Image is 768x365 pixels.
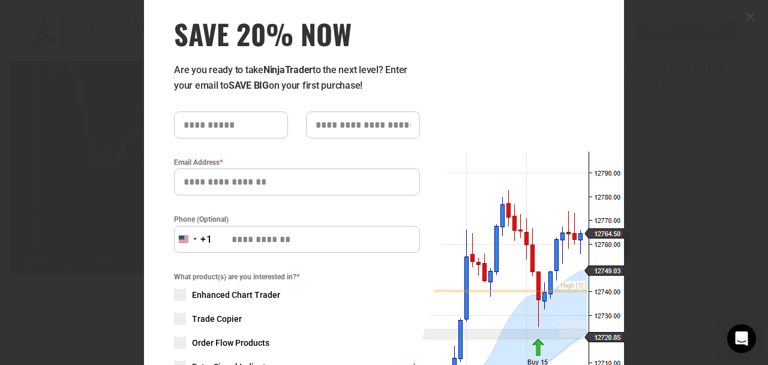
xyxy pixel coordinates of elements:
[174,156,420,168] label: Email Address
[192,337,269,349] span: Order Flow Products
[192,313,242,325] span: Trade Copier
[174,289,420,301] label: Enhanced Chart Trader
[174,213,420,225] label: Phone (Optional)
[229,80,269,91] strong: SAVE BIG
[174,313,420,325] label: Trade Copier
[174,226,212,253] button: Selected country
[174,271,420,283] span: What product(s) are you interested in?
[263,64,313,76] strong: NinjaTrader
[174,17,420,50] span: SAVE 20% NOW
[174,62,420,93] p: Are you ready to take to the next level? Enter your email to on your first purchase!
[174,337,420,349] label: Order Flow Products
[727,324,756,353] div: Open Intercom Messenger
[200,232,212,248] div: +1
[192,289,280,301] span: Enhanced Chart Trader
